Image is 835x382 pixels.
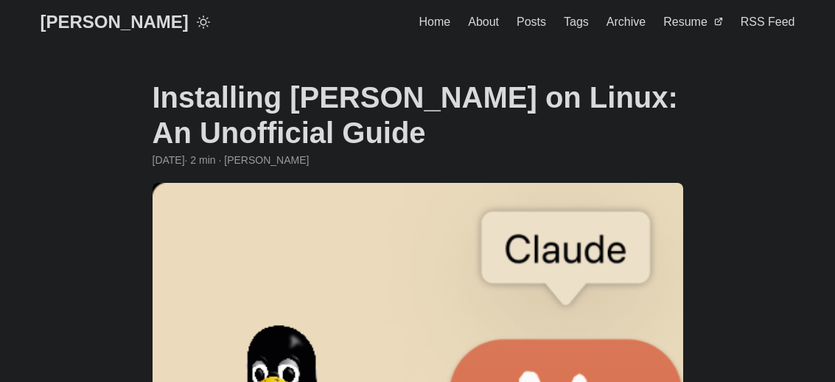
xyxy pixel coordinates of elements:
span: Archive [607,15,646,28]
span: Posts [517,15,546,28]
span: Tags [564,15,589,28]
span: 2025-01-09 21:00:00 +0000 UTC [153,152,185,168]
span: About [468,15,499,28]
span: Home [419,15,451,28]
span: RSS Feed [741,15,795,28]
span: Resume [663,15,708,28]
div: · 2 min · [PERSON_NAME] [153,152,683,168]
h1: Installing [PERSON_NAME] on Linux: An Unofficial Guide [153,80,683,150]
